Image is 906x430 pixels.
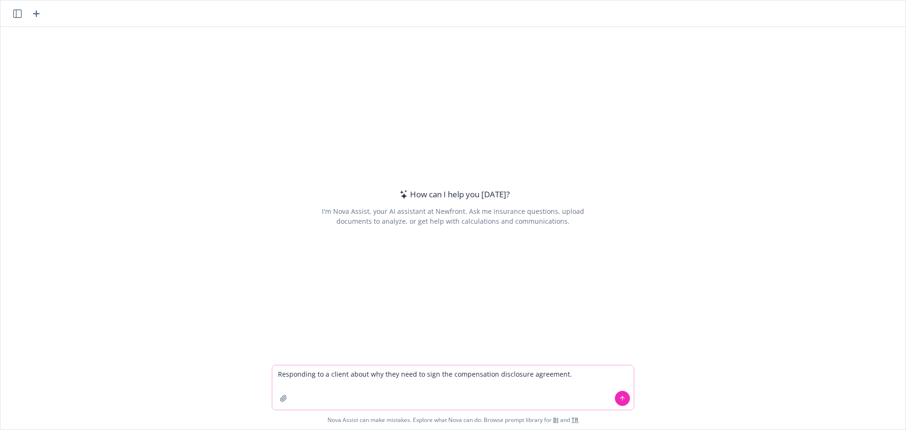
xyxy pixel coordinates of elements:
[4,410,902,430] span: Nova Assist can make mistakes. Explore what Nova can do: Browse prompt library for and
[553,416,559,424] a: BI
[272,365,634,410] textarea: Responding to a client about why they need to sign the compensation disclosure agreement.
[571,416,579,424] a: TR
[397,188,510,201] div: How can I help you [DATE]?
[320,206,586,226] div: I'm Nova Assist, your AI assistant at Newfront. Ask me insurance questions, upload documents to a...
